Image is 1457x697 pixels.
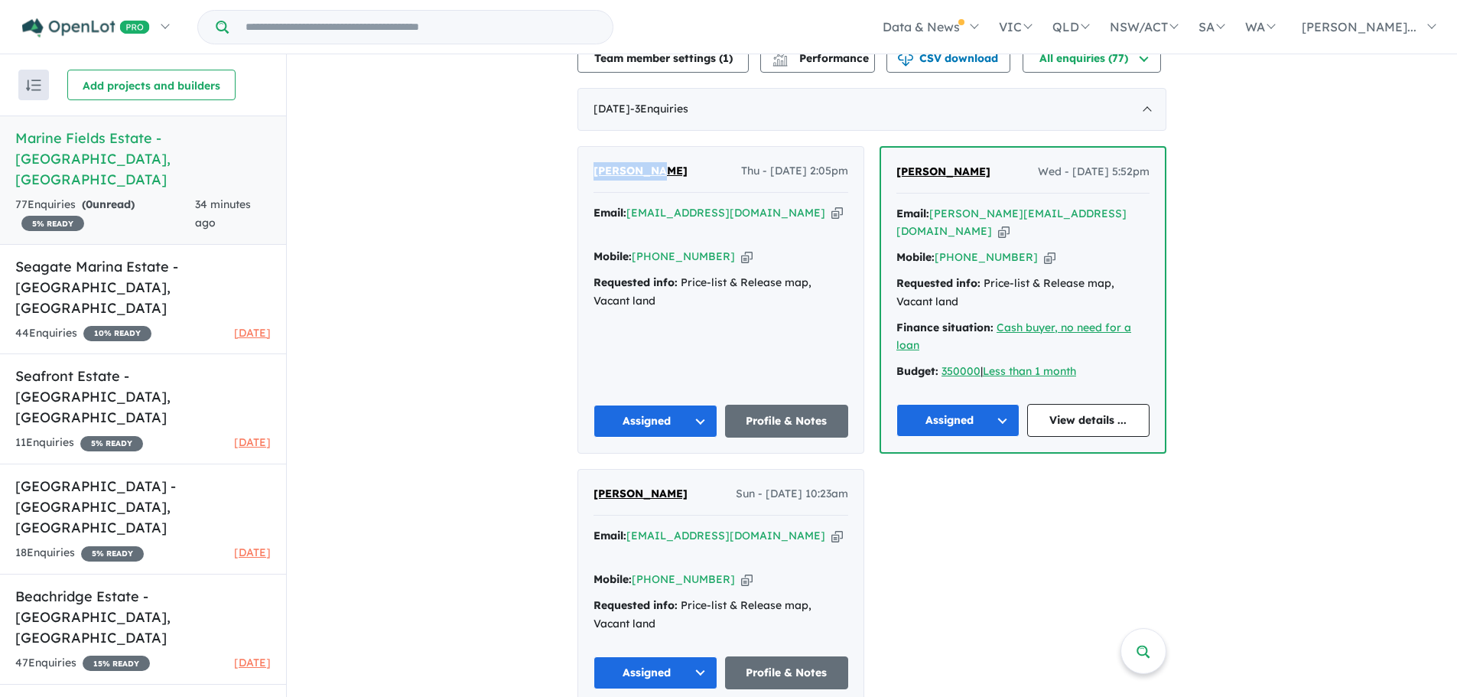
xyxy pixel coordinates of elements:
button: Copy [831,528,843,544]
span: [PERSON_NAME]... [1302,19,1416,34]
h5: Seagate Marina Estate - [GEOGRAPHIC_DATA] , [GEOGRAPHIC_DATA] [15,256,271,318]
div: Price-list & Release map, Vacant land [594,597,848,633]
button: Copy [998,223,1010,239]
button: Performance [760,42,875,73]
div: 44 Enquir ies [15,324,151,343]
div: 47 Enquir ies [15,654,150,673]
strong: Mobile: [594,572,632,586]
img: sort.svg [26,80,41,91]
span: 0 [86,197,93,211]
span: [PERSON_NAME] [594,487,688,500]
a: [PHONE_NUMBER] [935,250,1038,264]
a: [PERSON_NAME] [594,162,688,181]
div: | [896,363,1150,381]
a: Profile & Notes [725,656,849,689]
span: 34 minutes ago [195,197,251,230]
a: View details ... [1027,404,1150,437]
span: [DATE] [234,656,271,669]
strong: ( unread) [82,197,135,211]
button: Assigned [896,404,1020,437]
strong: Requested info: [594,598,678,612]
span: 1 [723,51,729,65]
strong: Finance situation: [896,321,994,334]
img: bar-chart.svg [772,56,788,66]
strong: Budget: [896,364,938,378]
span: - 3 Enquir ies [630,102,688,116]
strong: Email: [594,206,626,220]
a: 350000 [942,364,981,378]
a: Profile & Notes [725,405,849,438]
img: download icon [898,51,913,67]
span: 15 % READY [83,656,150,671]
button: CSV download [886,42,1010,73]
span: [DATE] [234,326,271,340]
span: [PERSON_NAME] [594,164,688,178]
button: Add projects and builders [67,70,236,100]
span: [DATE] [234,435,271,449]
span: 5 % READY [81,546,144,562]
div: 11 Enquir ies [15,434,143,452]
strong: Mobile: [896,250,935,264]
h5: Beachridge Estate - [GEOGRAPHIC_DATA] , [GEOGRAPHIC_DATA] [15,586,271,648]
span: Wed - [DATE] 5:52pm [1038,163,1150,181]
div: 77 Enquir ies [15,196,195,233]
button: All enquiries (77) [1023,42,1161,73]
a: Cash buyer, no need for a loan [896,321,1131,353]
button: Copy [741,249,753,265]
a: Less than 1 month [983,364,1076,378]
span: 10 % READY [83,326,151,341]
span: Sun - [DATE] 10:23am [736,485,848,503]
div: 18 Enquir ies [15,544,144,562]
strong: Email: [896,207,929,220]
a: [PERSON_NAME] [896,163,990,181]
button: Copy [831,205,843,221]
div: [DATE] [577,88,1166,131]
strong: Requested info: [896,276,981,290]
span: Thu - [DATE] 2:05pm [741,162,848,181]
span: Performance [775,51,869,65]
span: 5 % READY [21,216,84,231]
button: Assigned [594,405,717,438]
img: Openlot PRO Logo White [22,18,150,37]
a: [EMAIL_ADDRESS][DOMAIN_NAME] [626,206,825,220]
button: Copy [741,572,753,588]
button: Team member settings (1) [577,42,749,73]
span: 5 % READY [80,436,143,451]
a: [PERSON_NAME][EMAIL_ADDRESS][DOMAIN_NAME] [896,207,1127,239]
span: [PERSON_NAME] [896,164,990,178]
h5: Seafront Estate - [GEOGRAPHIC_DATA] , [GEOGRAPHIC_DATA] [15,366,271,428]
button: Copy [1044,249,1055,265]
h5: [GEOGRAPHIC_DATA] - [GEOGRAPHIC_DATA] , [GEOGRAPHIC_DATA] [15,476,271,538]
input: Try estate name, suburb, builder or developer [232,11,610,44]
div: Price-list & Release map, Vacant land [896,275,1150,311]
a: [PHONE_NUMBER] [632,572,735,586]
strong: Mobile: [594,249,632,263]
span: [DATE] [234,546,271,559]
a: [PHONE_NUMBER] [632,249,735,263]
h5: Marine Fields Estate - [GEOGRAPHIC_DATA] , [GEOGRAPHIC_DATA] [15,128,271,190]
a: [PERSON_NAME] [594,485,688,503]
strong: Email: [594,529,626,542]
a: [EMAIL_ADDRESS][DOMAIN_NAME] [626,529,825,542]
div: Price-list & Release map, Vacant land [594,274,848,311]
button: Assigned [594,656,717,689]
strong: Requested info: [594,275,678,289]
